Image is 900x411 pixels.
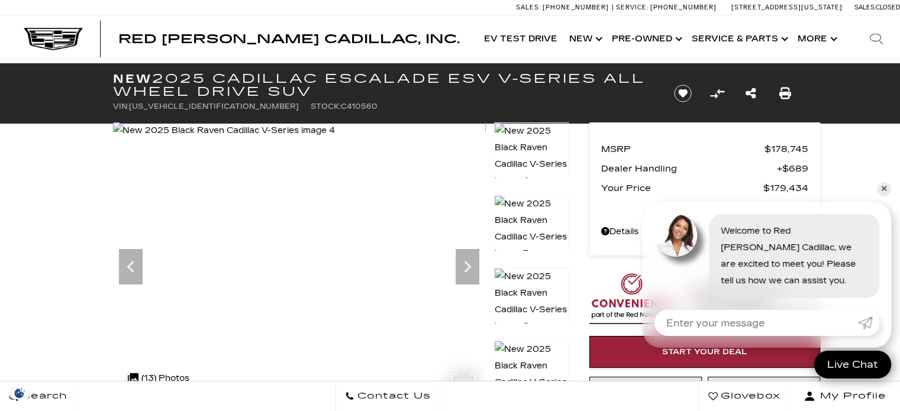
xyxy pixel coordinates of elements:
a: MSRP $178,745 [601,141,808,157]
span: Closed [876,4,900,11]
div: (13) Photos [122,364,195,393]
strong: New [113,72,152,86]
span: [US_VEHICLE_IDENTIFICATION_NUMBER] [129,102,299,111]
div: Welcome to Red [PERSON_NAME] Cadillac, we are excited to meet you! Please tell us how we can assi... [709,214,879,298]
input: Enter your message [654,310,858,336]
a: Instant Trade Value [589,377,702,409]
img: New 2025 Black Raven Cadillac V-Series image 4 [494,122,569,190]
a: Details [601,224,808,240]
a: Print this New 2025 Cadillac Escalade ESV V-Series All Wheel Drive SUV [779,85,791,102]
span: Glovebox [718,388,780,404]
span: Search [18,388,67,404]
a: Share this New 2025 Cadillac Escalade ESV V-Series All Wheel Drive SUV [746,85,756,102]
span: Contact Us [354,388,431,404]
a: Dealer Handling $689 [601,160,808,177]
span: [PHONE_NUMBER] [650,4,717,11]
span: Your Price [601,180,763,196]
span: Red [PERSON_NAME] Cadillac, Inc. [118,32,460,46]
span: Sales: [854,4,876,11]
span: Start Your Deal [662,347,747,357]
a: [STREET_ADDRESS][US_STATE] [731,4,843,11]
span: C410560 [341,102,378,111]
span: Sales: [516,4,541,11]
span: Stock: [311,102,341,111]
a: Start Your Deal [589,336,820,368]
section: Click to Open Cookie Consent Modal [6,387,33,399]
a: Your Price $179,434 [601,180,808,196]
button: More [792,15,841,63]
a: Sales: [PHONE_NUMBER] [516,4,612,11]
span: My Profile [815,388,886,404]
a: Pre-Owned [606,15,686,63]
img: New 2025 Black Raven Cadillac V-Series image 6 [494,268,569,335]
img: Cadillac Dark Logo with Cadillac White Text [24,28,83,50]
button: Compare vehicle [708,85,726,102]
span: $179,434 [763,180,808,196]
span: [PHONE_NUMBER] [543,4,609,11]
span: Service: [616,4,649,11]
span: VIN: [113,102,129,111]
button: Open user profile menu [790,381,900,411]
button: Save vehicle [670,84,696,103]
a: Schedule Test Drive [708,377,820,409]
img: New 2025 Black Raven Cadillac V-Series image 7 [494,341,569,408]
a: Submit [858,310,879,336]
a: Service & Parts [686,15,792,63]
a: Service: [PHONE_NUMBER] [612,4,720,11]
a: Contact Us [336,381,440,411]
img: New 2025 Black Raven Cadillac V-Series image 4 [113,122,335,139]
img: Opt-Out Icon [6,387,33,399]
img: New 2025 Black Raven Cadillac V-Series image 5 [494,195,569,263]
img: New 2025 Black Raven Cadillac V-Series image 5 [485,122,707,139]
a: New [563,15,606,63]
span: MSRP [601,141,764,157]
div: Previous [119,249,143,284]
a: EV Test Drive [478,15,563,63]
span: $178,745 [764,141,808,157]
span: Live Chat [821,358,884,371]
img: Agent profile photo [654,214,697,257]
span: $689 [777,160,808,177]
a: Glovebox [699,381,790,411]
div: Next [456,249,479,284]
span: Dealer Handling [601,160,777,177]
a: Red [PERSON_NAME] Cadillac, Inc. [118,33,460,45]
a: Live Chat [814,351,891,378]
h1: 2025 Cadillac Escalade ESV V-Series All Wheel Drive SUV [113,72,654,98]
